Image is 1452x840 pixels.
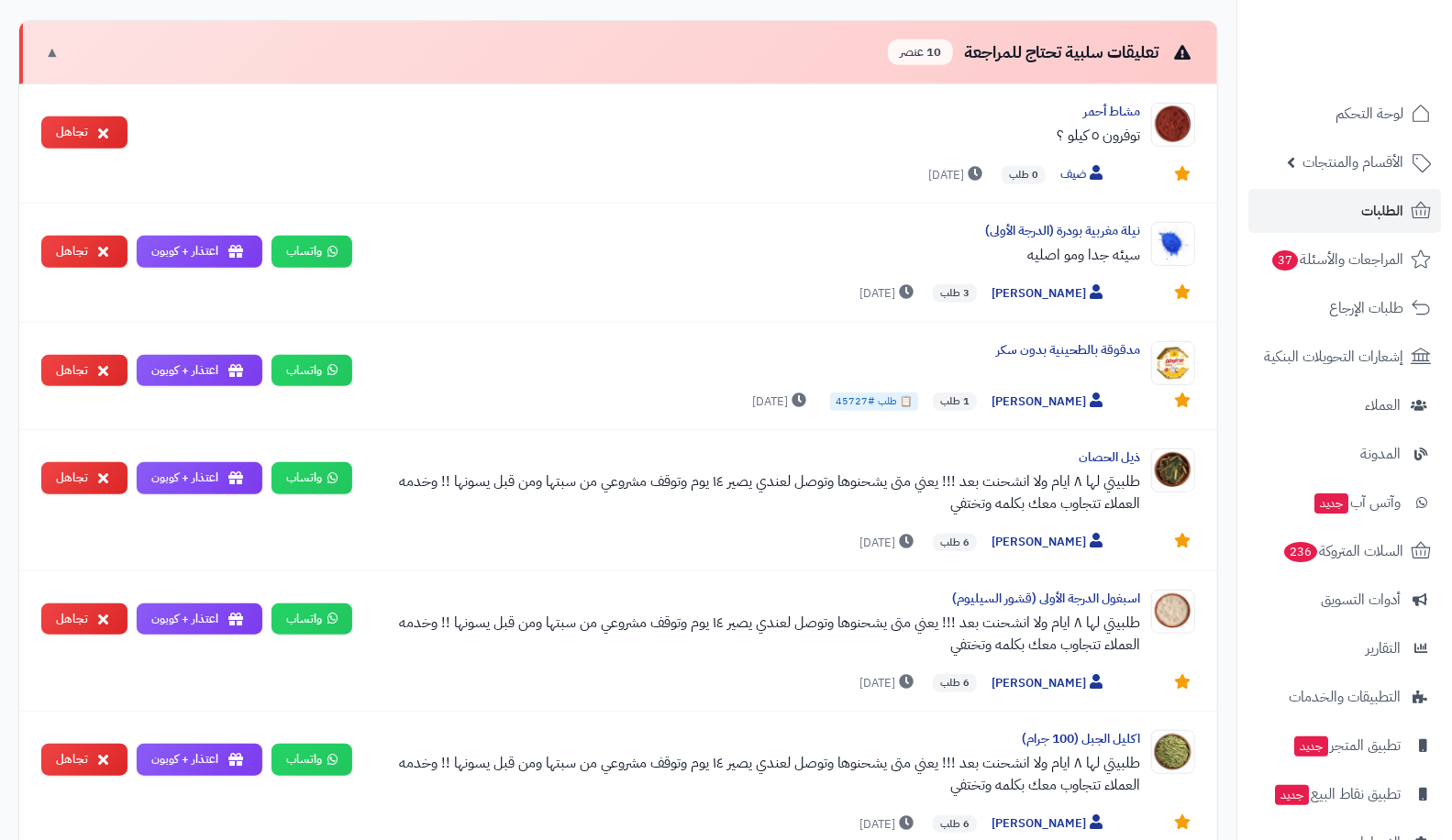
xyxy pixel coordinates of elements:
span: [PERSON_NAME] [992,392,1107,412]
a: طلبات الإرجاع [1248,286,1441,330]
span: التقارير [1366,636,1401,661]
img: Product [1151,730,1195,774]
span: 1 طلب [933,392,977,411]
button: تجاهل [41,236,127,268]
span: ضيف [1060,165,1107,184]
span: [PERSON_NAME] [992,674,1107,693]
button: تجاهل [41,116,127,149]
button: اعتذار + كوبون [137,744,262,776]
img: Product [1151,341,1195,385]
div: تعليقات سلبية تحتاج للمراجعة [888,39,1195,66]
a: الطلبات [1248,189,1441,233]
span: التطبيقات والخدمات [1289,684,1401,710]
a: المراجعات والأسئلة37 [1248,238,1441,282]
span: أدوات التسويق [1321,587,1401,613]
a: تطبيق نقاط البيعجديد [1248,772,1441,816]
a: واتساب [272,236,352,268]
img: Product [1151,448,1195,492]
span: [PERSON_NAME] [992,284,1107,304]
span: [DATE] [859,534,918,552]
span: جديد [1314,493,1348,514]
img: Product [1151,103,1195,147]
button: اعتذار + كوبون [137,355,262,387]
span: [DATE] [859,815,918,834]
span: 10 عنصر [888,39,953,66]
span: [PERSON_NAME] [992,533,1107,552]
div: اسبغول الدرجة الأولى (قشور السيليوم) [367,590,1140,608]
div: نيلة مغربية بودرة (الدرجة الأولى) [367,222,1140,240]
a: السلات المتروكة236 [1248,529,1441,573]
button: تجاهل [41,603,127,636]
button: تجاهل [41,744,127,776]
div: سيئه جدا ومو اصليه [367,244,1140,266]
div: طلبيتي لها ٨ ايام ولا انشحنت بعد !!! يعني متى يشحنوها وتوصل لعندي يصير ١٤ يوم وتوقف مشروعي من سبت... [367,612,1140,656]
span: تطبيق المتجر [1292,733,1401,758]
a: وآتس آبجديد [1248,481,1441,525]
div: اكليل الجبل (100 جرام) [367,730,1140,748]
span: الأقسام والمنتجات [1302,149,1403,175]
span: المراجعات والأسئلة [1270,247,1403,272]
a: واتساب [272,355,352,387]
span: جديد [1294,736,1328,757]
a: المدونة [1248,432,1441,476]
button: تجاهل [41,355,127,387]
div: توفرون ٥ كيلو ؟ [142,125,1140,147]
span: [DATE] [928,166,987,184]
span: السلات المتروكة [1282,538,1403,564]
a: لوحة التحكم [1248,92,1441,136]
span: ▼ [45,42,60,63]
span: 0 طلب [1002,166,1046,184]
div: مدقوقة بالطحينية بدون سكر [367,341,1140,359]
span: [DATE] [859,284,918,303]
a: التطبيقات والخدمات [1248,675,1441,719]
a: إشعارات التحويلات البنكية [1248,335,1441,379]
button: اعتذار + كوبون [137,462,262,494]
span: [DATE] [752,392,811,411]
span: إشعارات التحويلات البنكية [1264,344,1403,370]
span: تطبيق نقاط البيع [1273,781,1401,807]
span: 6 طلب [933,815,977,834]
span: 236 [1284,542,1317,562]
a: واتساب [272,744,352,776]
div: طلبيتي لها ٨ ايام ولا انشحنت بعد !!! يعني متى يشحنوها وتوصل لعندي يصير ١٤ يوم وتوقف مشروعي من سبت... [367,470,1140,514]
span: المدونة [1360,441,1401,467]
span: وآتس آب [1313,490,1401,515]
span: 6 طلب [933,674,977,692]
span: لوحة التحكم [1336,101,1403,127]
span: [PERSON_NAME] [992,814,1107,834]
a: العملاء [1248,383,1441,427]
span: العملاء [1365,392,1401,418]
button: اعتذار + كوبون [137,603,262,636]
img: logo-2.png [1327,47,1435,85]
span: 📋 طلب #45727 [830,392,918,411]
span: 6 طلب [933,534,977,552]
a: واتساب [272,462,352,494]
img: Product [1151,222,1195,266]
span: الطلبات [1361,198,1403,224]
a: واتساب [272,603,352,636]
div: ذيل الحصان [367,448,1140,467]
div: طلبيتي لها ٨ ايام ولا انشحنت بعد !!! يعني متى يشحنوها وتوصل لعندي يصير ١٤ يوم وتوقف مشروعي من سبت... [367,752,1140,796]
span: [DATE] [859,674,918,692]
span: جديد [1275,785,1309,805]
a: تطبيق المتجرجديد [1248,724,1441,768]
button: اعتذار + كوبون [137,236,262,268]
span: طلبات الإرجاع [1329,295,1403,321]
span: 37 [1272,250,1298,271]
a: أدوات التسويق [1248,578,1441,622]
img: Product [1151,590,1195,634]
a: التقارير [1248,626,1441,670]
div: مشاط أحمر [142,103,1140,121]
span: 3 طلب [933,284,977,303]
button: تجاهل [41,462,127,494]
